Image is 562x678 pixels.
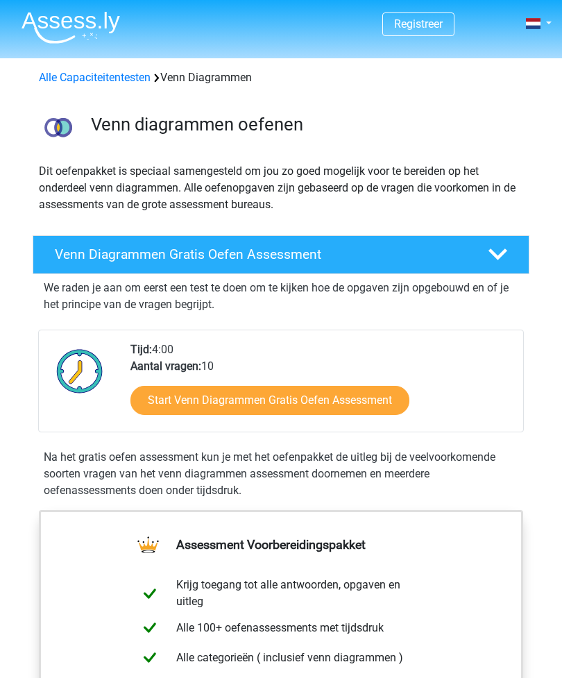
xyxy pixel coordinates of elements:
[22,11,120,44] img: Assessly
[55,246,468,262] h4: Venn Diagrammen Gratis Oefen Assessment
[91,114,519,135] h3: Venn diagrammen oefenen
[27,235,535,274] a: Venn Diagrammen Gratis Oefen Assessment
[44,280,518,313] p: We raden je aan om eerst een test te doen om te kijken hoe de opgaven zijn opgebouwd en of je het...
[130,386,409,415] a: Start Venn Diagrammen Gratis Oefen Assessment
[50,341,110,400] img: Klok
[38,449,524,499] div: Na het gratis oefen assessment kun je met het oefenpakket de uitleg bij de veelvoorkomende soorte...
[130,343,152,356] b: Tijd:
[39,163,523,213] p: Dit oefenpakket is speciaal samengesteld om jou zo goed mogelijk voor te bereiden op het onderdee...
[120,341,522,432] div: 4:00 10
[130,359,201,373] b: Aantal vragen:
[33,69,529,86] div: Venn Diagrammen
[39,71,151,84] a: Alle Capaciteitentesten
[33,103,83,152] img: venn diagrammen
[394,17,443,31] a: Registreer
